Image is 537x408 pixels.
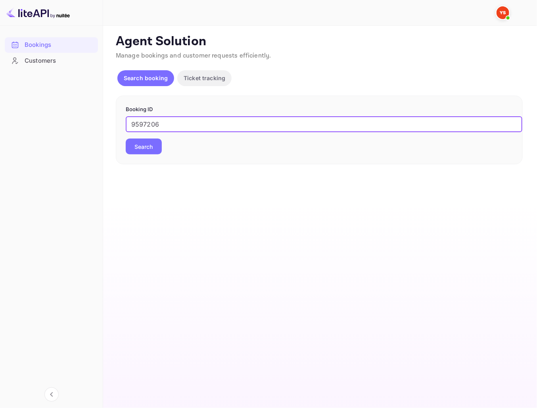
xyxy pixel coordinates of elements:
[124,74,168,82] p: Search booking
[5,37,98,52] a: Bookings
[126,106,513,114] p: Booking ID
[6,6,70,19] img: LiteAPI logo
[126,116,522,132] input: Enter Booking ID (e.g., 63782194)
[5,53,98,69] div: Customers
[126,139,162,154] button: Search
[44,387,59,402] button: Collapse navigation
[497,6,509,19] img: Yandex Support
[116,52,271,60] span: Manage bookings and customer requests efficiently.
[5,37,98,53] div: Bookings
[116,34,523,50] p: Agent Solution
[184,74,225,82] p: Ticket tracking
[25,40,94,50] div: Bookings
[25,56,94,65] div: Customers
[5,53,98,68] a: Customers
